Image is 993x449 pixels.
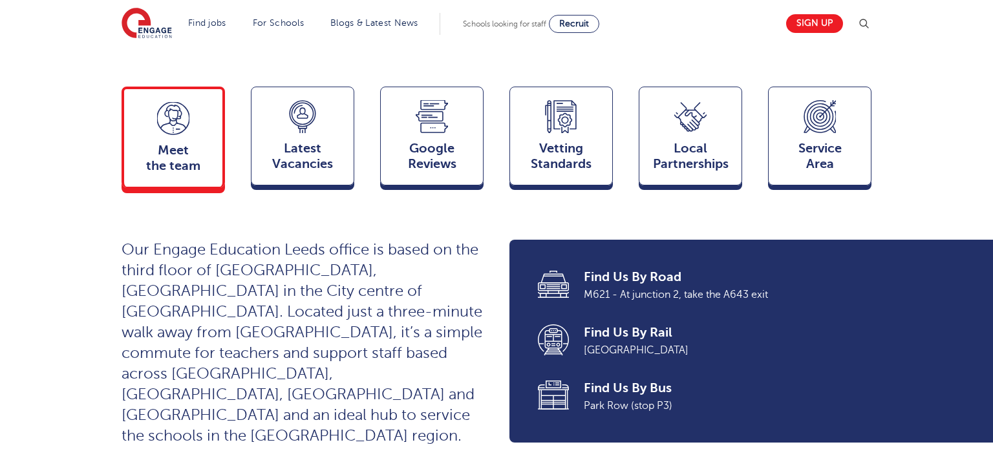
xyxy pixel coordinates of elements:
[251,87,354,191] a: LatestVacancies
[188,18,226,28] a: Find jobs
[253,18,304,28] a: For Schools
[387,141,476,172] span: Google Reviews
[131,143,216,174] span: Meet the team
[509,87,613,191] a: VettingStandards
[258,141,347,172] span: Latest Vacancies
[584,342,853,359] span: [GEOGRAPHIC_DATA]
[584,286,853,303] span: M621 - At junction 2, take the A643 exit
[768,87,871,191] a: ServiceArea
[559,19,589,28] span: Recruit
[549,15,599,33] a: Recruit
[463,19,546,28] span: Schools looking for staff
[380,87,484,191] a: GoogleReviews
[584,324,853,342] span: Find Us By Rail
[786,14,843,33] a: Sign up
[122,8,172,40] img: Engage Education
[330,18,418,28] a: Blogs & Latest News
[517,141,606,172] span: Vetting Standards
[584,379,853,397] span: Find Us By Bus
[584,397,853,414] span: Park Row (stop P3)
[584,268,853,286] span: Find Us By Road
[639,87,742,191] a: Local Partnerships
[646,141,735,172] span: Local Partnerships
[775,141,864,172] span: Service Area
[122,87,225,193] a: Meetthe team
